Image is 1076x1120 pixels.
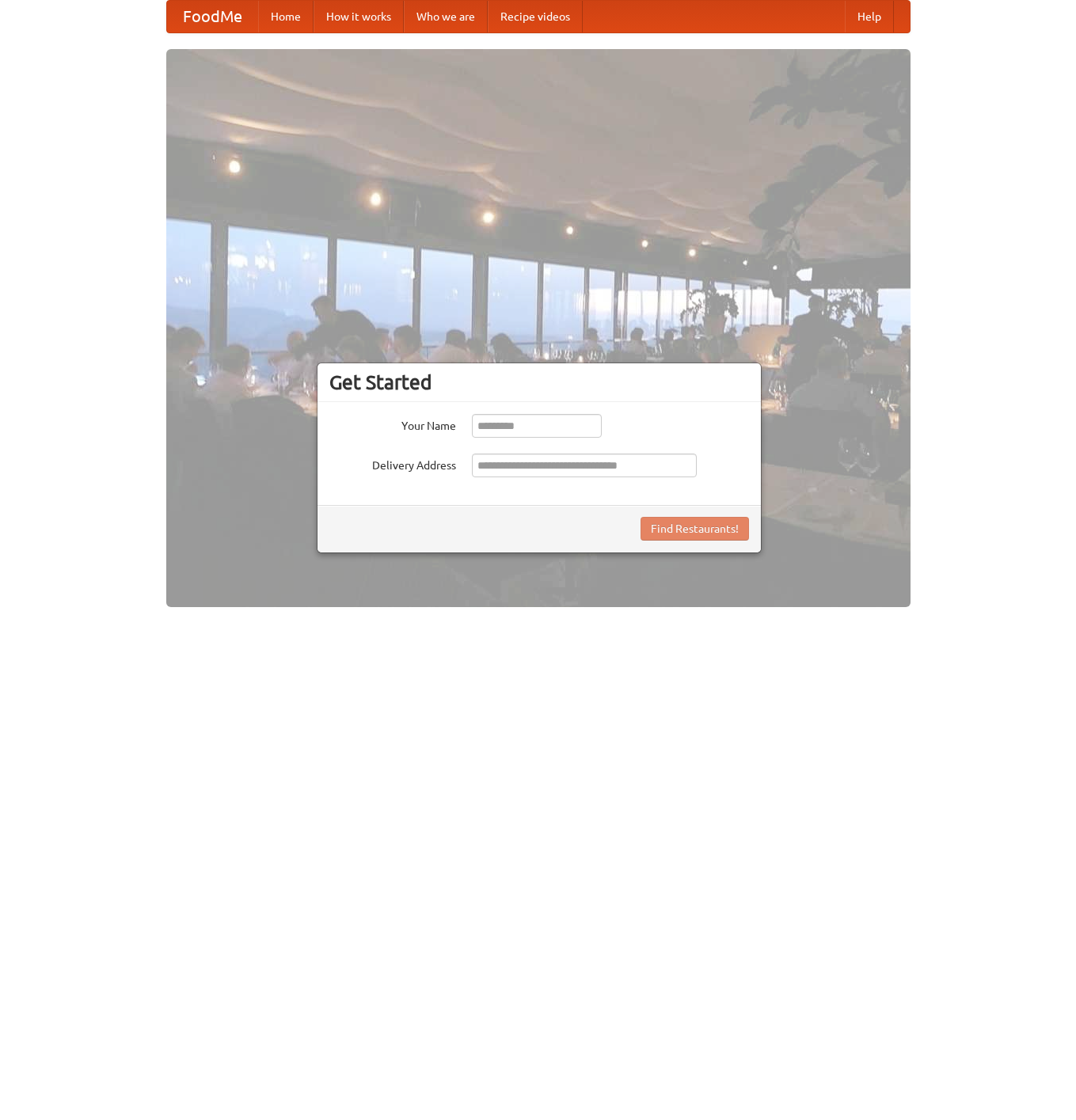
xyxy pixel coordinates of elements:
[167,1,258,32] a: FoodMe
[314,1,404,32] a: How it works
[329,454,456,473] label: Delivery Address
[329,370,749,394] h3: Get Started
[845,1,894,32] a: Help
[641,517,749,541] button: Find Restaurants!
[258,1,314,32] a: Home
[329,414,456,434] label: Your Name
[488,1,583,32] a: Recipe videos
[404,1,488,32] a: Who we are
